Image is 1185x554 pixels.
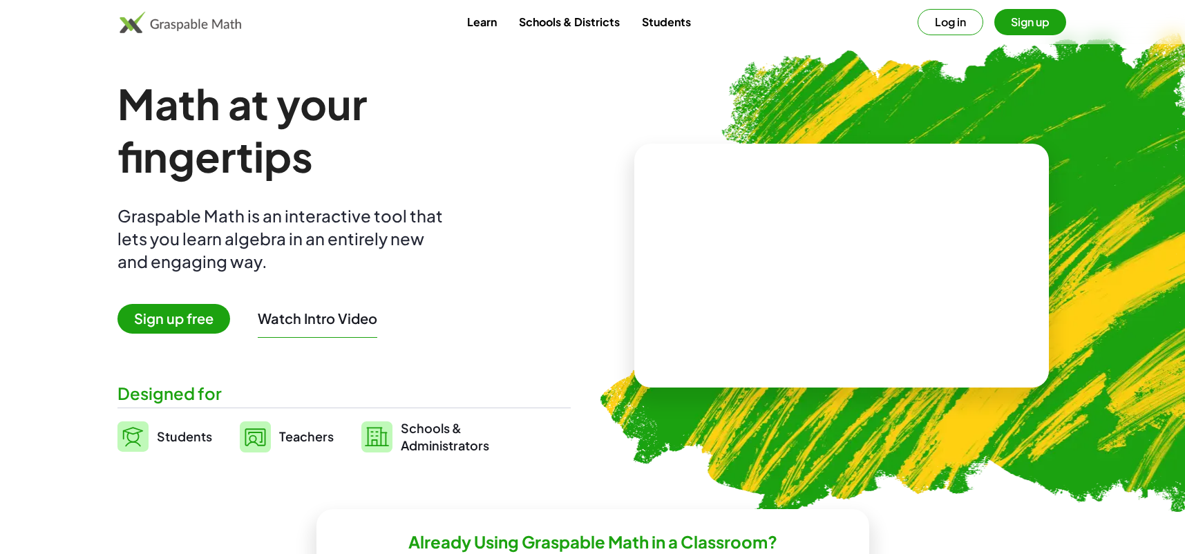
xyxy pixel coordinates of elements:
[401,419,489,454] span: Schools & Administrators
[408,531,777,553] h2: Already Using Graspable Math in a Classroom?
[918,9,983,35] button: Log in
[994,9,1066,35] button: Sign up
[117,204,449,273] div: Graspable Math is an interactive tool that lets you learn algebra in an entirely new and engaging...
[279,428,334,444] span: Teachers
[631,9,702,35] a: Students
[117,382,571,405] div: Designed for
[157,428,212,444] span: Students
[361,419,489,454] a: Schools &Administrators
[117,77,557,182] h1: Math at your fingertips
[117,304,230,334] span: Sign up free
[738,214,945,318] video: What is this? This is dynamic math notation. Dynamic math notation plays a central role in how Gr...
[117,419,212,454] a: Students
[361,421,392,452] img: svg%3e
[456,9,508,35] a: Learn
[240,421,271,452] img: svg%3e
[258,309,377,327] button: Watch Intro Video
[240,419,334,454] a: Teachers
[117,421,149,452] img: svg%3e
[508,9,631,35] a: Schools & Districts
